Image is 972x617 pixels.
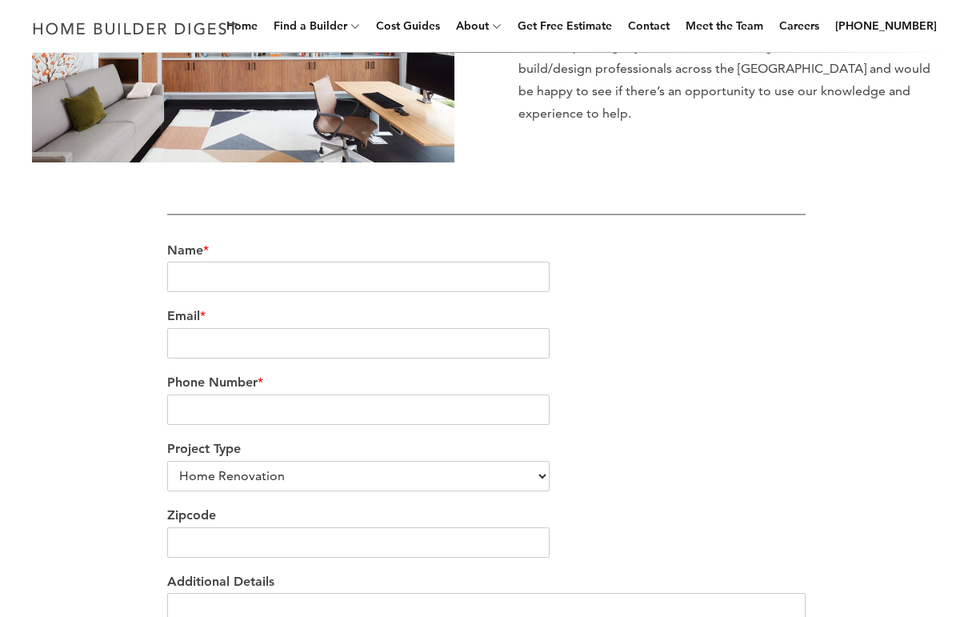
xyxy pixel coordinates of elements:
[167,242,806,259] label: Name
[167,308,806,325] label: Email
[26,13,246,44] img: Home Builder Digest
[167,574,806,591] label: Additional Details
[167,375,806,391] label: Phone Number
[167,507,806,524] label: Zipcode
[167,441,806,458] label: Project Type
